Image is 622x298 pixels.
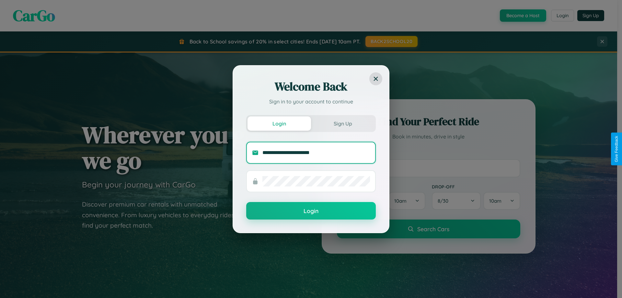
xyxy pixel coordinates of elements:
[311,116,374,131] button: Sign Up
[246,79,376,94] h2: Welcome Back
[246,202,376,220] button: Login
[248,116,311,131] button: Login
[246,98,376,105] p: Sign in to your account to continue
[614,136,619,162] div: Give Feedback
